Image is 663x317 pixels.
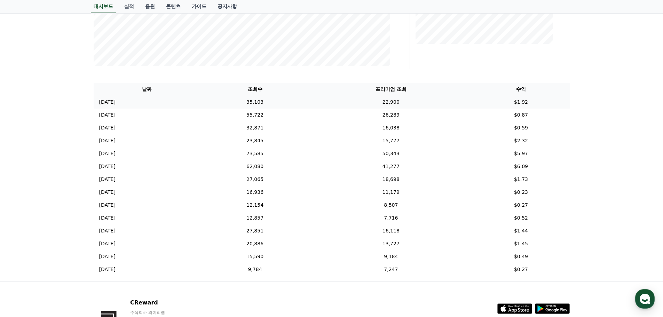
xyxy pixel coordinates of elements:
p: [DATE] [99,124,116,132]
th: 날짜 [94,83,200,96]
td: $0.52 [472,212,569,224]
td: $0.27 [472,263,569,276]
td: 62,080 [200,160,310,173]
td: $0.27 [472,199,569,212]
p: [DATE] [99,137,116,144]
td: $1.73 [472,173,569,186]
p: 주식회사 와이피랩 [130,310,215,315]
a: 홈 [2,221,46,238]
td: $2.32 [472,134,569,147]
a: 대화 [46,221,90,238]
p: [DATE] [99,176,116,183]
td: 7,716 [309,212,472,224]
td: 9,784 [200,263,310,276]
th: 조회수 [200,83,310,96]
td: 35,103 [200,96,310,109]
td: 15,777 [309,134,472,147]
td: $5.97 [472,147,569,160]
td: 9,184 [309,250,472,263]
td: 7,247 [309,263,472,276]
td: $0.59 [472,121,569,134]
th: 수익 [472,83,569,96]
p: [DATE] [99,227,116,235]
td: 20,886 [200,237,310,250]
td: $1.45 [472,237,569,250]
td: $0.23 [472,186,569,199]
td: 15,590 [200,250,310,263]
p: [DATE] [99,163,116,170]
td: 18,698 [309,173,472,186]
td: 27,851 [200,224,310,237]
td: 26,289 [309,109,472,121]
td: 16,038 [309,121,472,134]
td: 12,154 [200,199,310,212]
p: CReward [130,299,215,307]
a: 설정 [90,221,134,238]
td: 27,065 [200,173,310,186]
td: $6.09 [472,160,569,173]
p: [DATE] [99,150,116,157]
td: 8,507 [309,199,472,212]
td: $0.49 [472,250,569,263]
td: $1.92 [472,96,569,109]
p: [DATE] [99,189,116,196]
td: 55,722 [200,109,310,121]
td: 73,585 [200,147,310,160]
td: 13,727 [309,237,472,250]
th: 프리미엄 조회 [309,83,472,96]
td: 22,900 [309,96,472,109]
td: 16,118 [309,224,472,237]
td: 16,936 [200,186,310,199]
td: 12,857 [200,212,310,224]
p: [DATE] [99,201,116,209]
p: [DATE] [99,214,116,222]
td: 41,277 [309,160,472,173]
td: $0.87 [472,109,569,121]
td: 50,343 [309,147,472,160]
span: 설정 [108,231,116,237]
td: 32,871 [200,121,310,134]
td: 23,845 [200,134,310,147]
p: [DATE] [99,266,116,273]
td: 11,179 [309,186,472,199]
p: [DATE] [99,111,116,119]
td: $1.44 [472,224,569,237]
span: 홈 [22,231,26,237]
p: [DATE] [99,253,116,260]
p: [DATE] [99,98,116,106]
p: [DATE] [99,240,116,247]
span: 대화 [64,231,72,237]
